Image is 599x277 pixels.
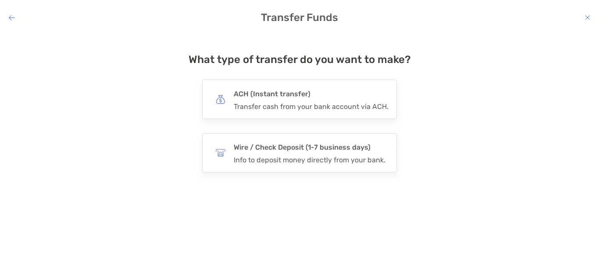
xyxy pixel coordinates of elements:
[234,102,389,111] div: Transfer cash from your bank account via ACH.
[189,53,411,66] h4: What type of transfer do you want to make?
[234,141,385,154] h4: Wire / Check Deposit (1-7 business days)
[216,148,225,158] img: button icon
[234,156,385,164] div: Info to deposit money directly from your bank.
[216,95,225,104] img: button icon
[234,88,389,100] h4: ACH (Instant transfer)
